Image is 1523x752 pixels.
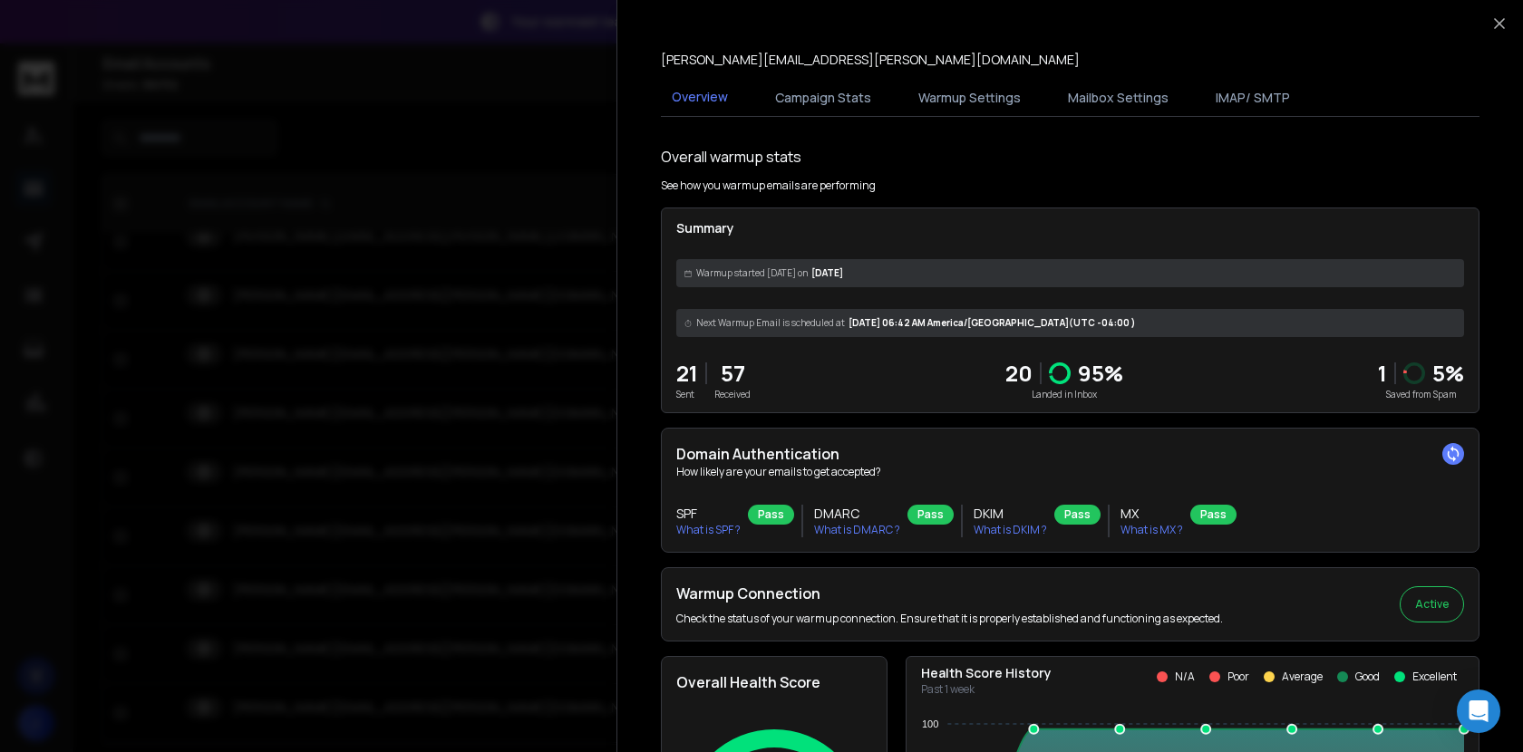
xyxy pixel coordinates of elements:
[676,309,1464,337] div: [DATE] 06:42 AM America/[GEOGRAPHIC_DATA] (UTC -04:00 )
[1227,670,1249,684] p: Poor
[1078,359,1123,388] p: 95 %
[1378,358,1387,388] strong: 1
[1190,505,1237,525] div: Pass
[1005,359,1033,388] p: 20
[922,718,938,729] tspan: 100
[1355,670,1380,684] p: Good
[676,388,698,401] p: Sent
[676,443,1464,465] h2: Domain Authentication
[907,505,954,525] div: Pass
[676,359,698,388] p: 21
[661,146,801,168] h1: Overall warmup stats
[921,682,1052,697] p: Past 1 week
[676,259,1464,287] div: [DATE]
[1412,670,1457,684] p: Excellent
[814,523,900,537] p: What is DMARC ?
[974,505,1047,523] h3: DKIM
[676,523,741,537] p: What is SPF ?
[1457,689,1500,733] div: Open Intercom Messenger
[1057,78,1179,118] button: Mailbox Settings
[714,388,751,401] p: Received
[764,78,882,118] button: Campaign Stats
[676,465,1464,479] p: How likely are your emails to get accepted?
[696,266,808,280] span: Warmup started [DATE] on
[661,51,1080,69] p: [PERSON_NAME][EMAIL_ADDRESS][PERSON_NAME][DOMAIN_NAME]
[1175,670,1195,684] p: N/A
[974,523,1047,537] p: What is DKIM ?
[1120,523,1183,537] p: What is MX ?
[1005,388,1123,401] p: Landed in Inbox
[1120,505,1183,523] h3: MX
[1378,388,1464,401] p: Saved from Spam
[676,671,872,693] h2: Overall Health Score
[907,78,1032,118] button: Warmup Settings
[748,505,794,525] div: Pass
[661,178,876,193] p: See how you warmup emails are performing
[676,612,1223,626] p: Check the status of your warmup connection. Ensure that it is properly established and functionin...
[676,219,1464,237] p: Summary
[814,505,900,523] h3: DMARC
[714,359,751,388] p: 57
[696,316,845,330] span: Next Warmup Email is scheduled at
[1400,586,1464,622] button: Active
[1205,78,1301,118] button: IMAP/ SMTP
[1054,505,1101,525] div: Pass
[921,664,1052,682] p: Health Score History
[1282,670,1323,684] p: Average
[676,583,1223,604] h2: Warmup Connection
[676,505,741,523] h3: SPF
[661,77,739,119] button: Overview
[1432,359,1464,388] p: 5 %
